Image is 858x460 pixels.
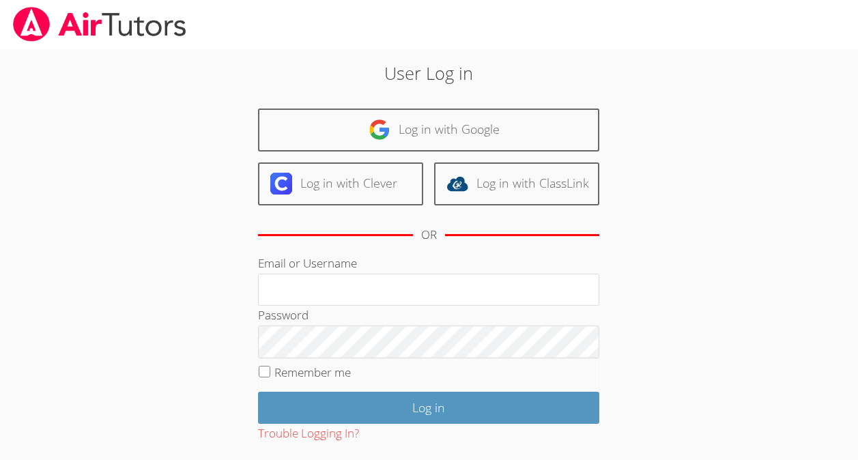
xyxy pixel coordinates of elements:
label: Remember me [274,364,351,380]
img: clever-logo-6eab21bc6e7a338710f1a6ff85c0baf02591cd810cc4098c63d3a4b26e2feb20.svg [270,173,292,195]
img: airtutors_banner-c4298cdbf04f3fff15de1276eac7730deb9818008684d7c2e4769d2f7ddbe033.png [12,7,188,42]
img: google-logo-50288ca7cdecda66e5e0955fdab243c47b7ad437acaf1139b6f446037453330a.svg [369,119,390,141]
a: Log in with Google [258,109,599,152]
div: OR [421,225,437,245]
img: classlink-logo-d6bb404cc1216ec64c9a2012d9dc4662098be43eaf13dc465df04b49fa7ab582.svg [446,173,468,195]
button: Trouble Logging In? [258,424,359,444]
input: Log in [258,392,599,424]
a: Log in with Clever [258,162,423,205]
h2: User Log in [197,60,661,86]
label: Email or Username [258,255,357,271]
a: Log in with ClassLink [434,162,599,205]
label: Password [258,307,309,323]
